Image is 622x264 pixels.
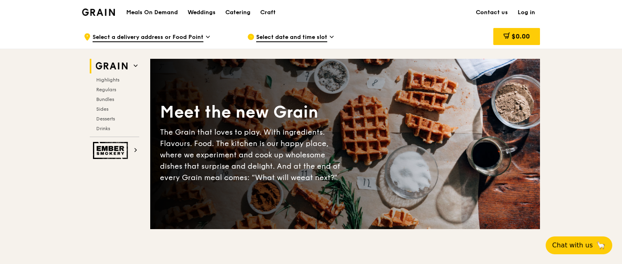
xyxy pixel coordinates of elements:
[546,236,612,254] button: Chat with us🦙
[93,59,130,73] img: Grain web logo
[183,0,220,25] a: Weddings
[160,101,345,123] div: Meet the new Grain
[513,0,540,25] a: Log in
[96,116,115,122] span: Desserts
[188,0,216,25] div: Weddings
[471,0,513,25] a: Contact us
[260,0,276,25] div: Craft
[96,87,116,92] span: Regulars
[512,32,530,40] span: $0.00
[126,9,178,17] h1: Meals On Demand
[552,240,593,250] span: Chat with us
[82,9,115,16] img: Grain
[256,33,327,42] span: Select date and time slot
[96,126,110,131] span: Drinks
[301,173,337,182] span: eat next?”
[225,0,251,25] div: Catering
[96,77,119,83] span: Highlights
[96,97,114,102] span: Bundles
[96,106,108,112] span: Sides
[255,0,281,25] a: Craft
[160,127,345,183] div: The Grain that loves to play. With ingredients. Flavours. Food. The kitchen is our happy place, w...
[596,240,606,250] span: 🦙
[220,0,255,25] a: Catering
[93,33,203,42] span: Select a delivery address or Food Point
[93,142,130,159] img: Ember Smokery web logo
